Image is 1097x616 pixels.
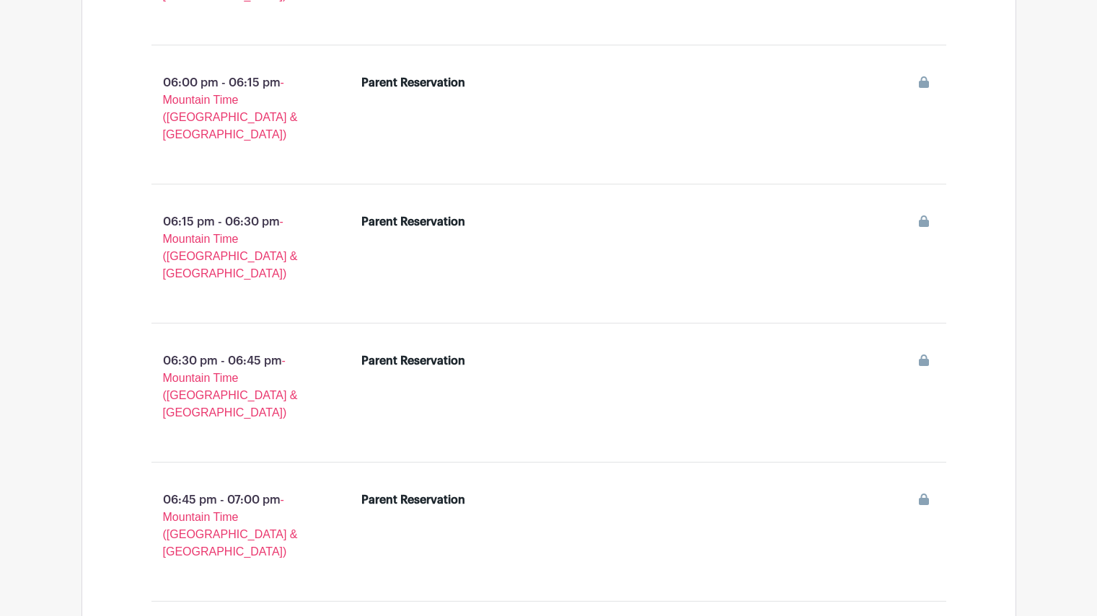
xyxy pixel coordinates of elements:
[128,486,339,566] p: 06:45 pm - 07:00 pm
[163,354,298,419] span: - Mountain Time ([GEOGRAPHIC_DATA] & [GEOGRAPHIC_DATA])
[128,68,339,149] p: 06:00 pm - 06:15 pm
[163,215,298,280] span: - Mountain Time ([GEOGRAPHIC_DATA] & [GEOGRAPHIC_DATA])
[361,352,465,370] div: Parent Reservation
[128,207,339,288] p: 06:15 pm - 06:30 pm
[361,213,465,231] div: Parent Reservation
[361,491,465,509] div: Parent Reservation
[163,76,298,140] span: - Mountain Time ([GEOGRAPHIC_DATA] & [GEOGRAPHIC_DATA])
[128,347,339,427] p: 06:30 pm - 06:45 pm
[163,494,298,558] span: - Mountain Time ([GEOGRAPHIC_DATA] & [GEOGRAPHIC_DATA])
[361,74,465,91] div: Parent Reservation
